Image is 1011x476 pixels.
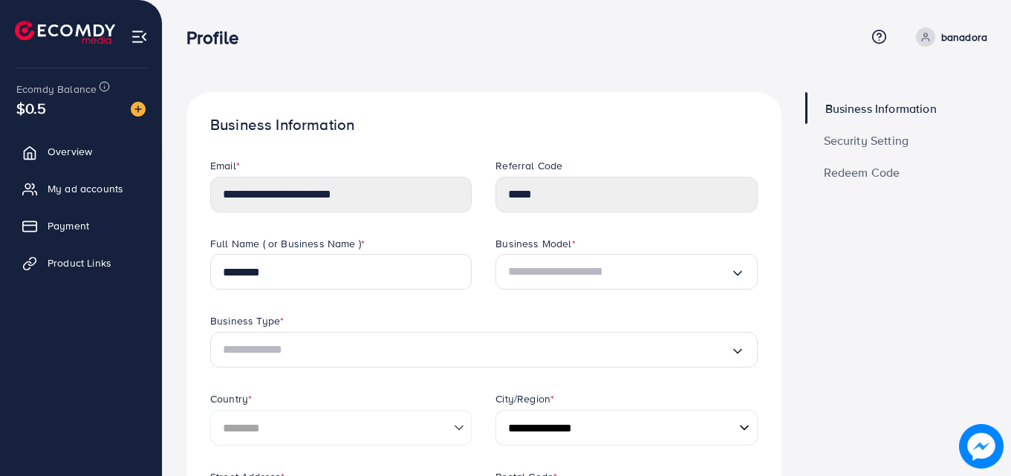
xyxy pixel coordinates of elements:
div: Search for option [495,254,757,290]
span: Product Links [48,255,111,270]
a: My ad accounts [11,174,151,203]
img: image [131,102,146,117]
label: Business Type [210,313,284,328]
img: image [959,424,1004,469]
span: Overview [48,144,92,159]
p: banadora [941,28,987,46]
span: $0.5 [14,94,49,123]
a: Overview [11,137,151,166]
h3: Profile [186,27,250,48]
label: Full Name ( or Business Name ) [210,236,365,251]
div: Search for option [210,332,758,368]
input: Search for option [223,338,730,362]
label: Email [210,158,240,173]
span: Ecomdy Balance [16,82,97,97]
span: My ad accounts [48,181,123,196]
span: Business Information [825,102,937,114]
a: Product Links [11,248,151,278]
span: Payment [48,218,89,233]
label: Business Model [495,236,575,251]
label: Referral Code [495,158,562,173]
label: City/Region [495,391,554,406]
label: Country [210,391,252,406]
img: logo [15,21,115,44]
a: banadora [910,27,987,47]
span: Redeem Code [824,166,900,178]
h1: Business Information [210,116,758,134]
a: Payment [11,211,151,241]
input: Search for option [508,260,729,284]
img: menu [131,28,148,45]
span: Security Setting [824,134,909,146]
